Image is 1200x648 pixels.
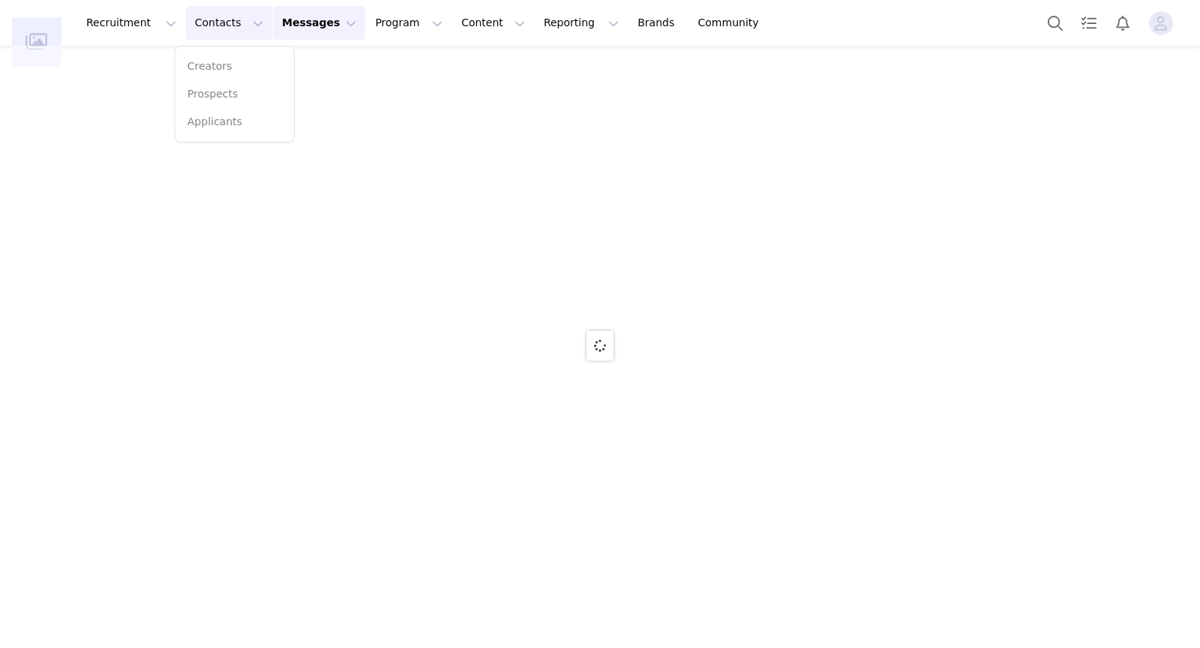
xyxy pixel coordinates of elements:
[628,6,688,40] a: Brands
[535,6,628,40] button: Reporting
[1140,11,1188,35] button: Profile
[1072,6,1105,40] a: Tasks
[1039,6,1072,40] button: Search
[273,6,365,40] button: Messages
[1153,11,1168,35] div: avatar
[366,6,451,40] button: Program
[77,6,185,40] button: Recruitment
[186,6,272,40] button: Contacts
[689,6,775,40] a: Community
[1106,6,1139,40] button: Notifications
[452,6,534,40] button: Content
